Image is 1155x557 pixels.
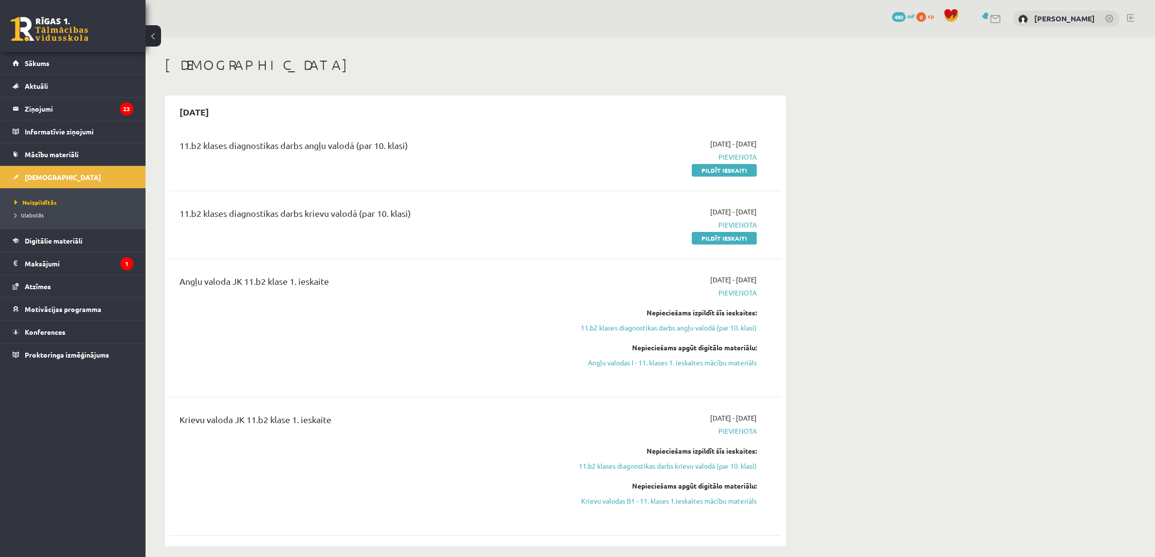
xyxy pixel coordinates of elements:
[927,12,934,20] span: xp
[13,321,133,343] a: Konferences
[916,12,926,22] span: 0
[574,481,757,491] div: Nepieciešams apgūt digitālo materiālu:
[25,236,82,245] span: Digitālie materiāli
[25,305,101,313] span: Motivācijas programma
[574,496,757,506] a: Krievu valodas B1 - 11. klases 1.ieskaites mācību materiāls
[120,102,133,115] i: 23
[574,152,757,162] span: Pievienota
[574,426,757,436] span: Pievienota
[15,211,44,219] span: Izlabotās
[574,323,757,333] a: 11.b2 klases diagnostikas darbs angļu valodā (par 10. klasi)
[25,350,109,359] span: Proktoringa izmēģinājums
[13,52,133,74] a: Sākums
[574,358,757,368] a: Angļu valodas I - 11. klases 1. ieskaites mācību materiāls
[892,12,906,22] span: 480
[15,198,57,206] span: Neizpildītās
[710,207,757,217] span: [DATE] - [DATE]
[916,12,939,20] a: 0 xp
[25,173,101,181] span: [DEMOGRAPHIC_DATA]
[25,120,133,143] legend: Informatīvie ziņojumi
[120,257,133,270] i: 1
[574,220,757,230] span: Pievienota
[892,12,915,20] a: 480 mP
[25,98,133,120] legend: Ziņojumi
[710,413,757,423] span: [DATE] - [DATE]
[574,288,757,298] span: Pievienota
[907,12,915,20] span: mP
[13,75,133,97] a: Aktuāli
[13,298,133,320] a: Motivācijas programma
[179,413,559,431] div: Krievu valoda JK 11.b2 klase 1. ieskaite
[25,150,79,159] span: Mācību materiāli
[13,275,133,297] a: Atzīmes
[179,275,559,293] div: Angļu valoda JK 11.b2 klase 1. ieskaite
[574,308,757,318] div: Nepieciešams izpildīt šīs ieskaites:
[574,461,757,471] a: 11.b2 klases diagnostikas darbs krievu valodā (par 10. klasi)
[25,252,133,275] legend: Maksājumi
[15,198,136,207] a: Neizpildītās
[15,211,136,219] a: Izlabotās
[25,59,49,67] span: Sākums
[179,207,559,225] div: 11.b2 klases diagnostikas darbs krievu valodā (par 10. klasi)
[13,229,133,252] a: Digitālie materiāli
[1034,14,1095,23] a: [PERSON_NAME]
[25,82,48,90] span: Aktuāli
[13,143,133,165] a: Mācību materiāli
[1018,15,1028,24] img: Marks Daniels Legzdiņš
[692,232,757,245] a: Pildīt ieskaiti
[13,252,133,275] a: Maksājumi1
[574,343,757,353] div: Nepieciešams apgūt digitālo materiālu:
[165,57,786,73] h1: [DEMOGRAPHIC_DATA]
[25,282,51,291] span: Atzīmes
[710,139,757,149] span: [DATE] - [DATE]
[710,275,757,285] span: [DATE] - [DATE]
[11,17,88,41] a: Rīgas 1. Tālmācības vidusskola
[170,100,219,123] h2: [DATE]
[25,328,65,336] span: Konferences
[13,344,133,366] a: Proktoringa izmēģinājums
[13,98,133,120] a: Ziņojumi23
[574,446,757,456] div: Nepieciešams izpildīt šīs ieskaites:
[179,139,559,157] div: 11.b2 klases diagnostikas darbs angļu valodā (par 10. klasi)
[13,166,133,188] a: [DEMOGRAPHIC_DATA]
[692,164,757,177] a: Pildīt ieskaiti
[13,120,133,143] a: Informatīvie ziņojumi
